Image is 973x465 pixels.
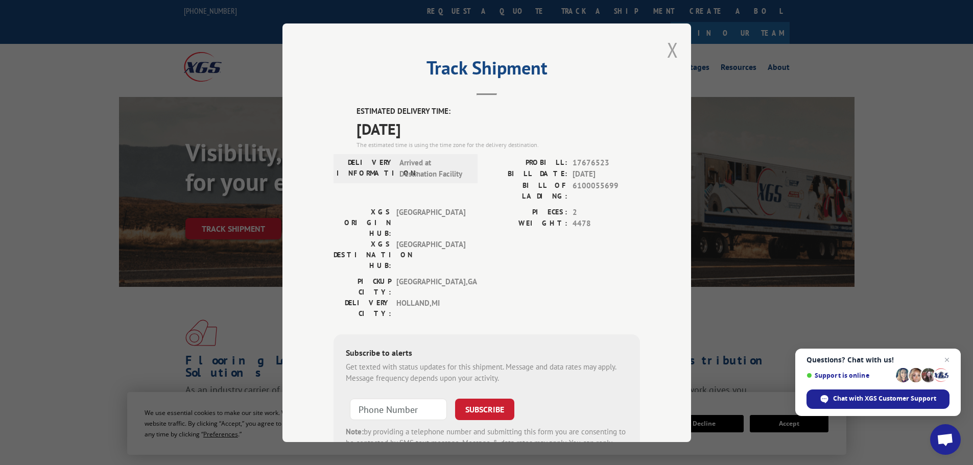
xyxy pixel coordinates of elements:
span: [GEOGRAPHIC_DATA] [396,238,465,271]
span: HOLLAND , MI [396,297,465,319]
div: by providing a telephone number and submitting this form you are consenting to be contacted by SM... [346,426,628,460]
div: Open chat [930,424,961,455]
span: [DATE] [357,117,640,140]
label: WEIGHT: [487,218,567,230]
h2: Track Shipment [334,61,640,80]
span: Close chat [941,354,953,366]
label: BILL DATE: [487,168,567,180]
span: [GEOGRAPHIC_DATA] , GA [396,276,465,297]
strong: Note: [346,426,364,436]
div: Get texted with status updates for this shipment. Message and data rates may apply. Message frequ... [346,361,628,384]
span: [GEOGRAPHIC_DATA] [396,206,465,238]
label: BILL OF LADING: [487,180,567,201]
span: Support is online [806,372,892,379]
span: Questions? Chat with us! [806,356,950,364]
button: SUBSCRIBE [455,398,514,420]
span: 17676523 [573,157,640,168]
span: 6100055699 [573,180,640,201]
label: PICKUP CITY: [334,276,391,297]
label: DELIVERY INFORMATION: [337,157,394,180]
label: PROBILL: [487,157,567,168]
label: DELIVERY CITY: [334,297,391,319]
div: The estimated time is using the time zone for the delivery destination. [357,140,640,149]
label: ESTIMATED DELIVERY TIME: [357,106,640,117]
label: PIECES: [487,206,567,218]
span: 2 [573,206,640,218]
label: XGS ORIGIN HUB: [334,206,391,238]
div: Chat with XGS Customer Support [806,389,950,409]
div: Subscribe to alerts [346,346,628,361]
span: [DATE] [573,168,640,180]
span: Chat with XGS Customer Support [833,394,936,403]
span: Arrived at Destination Facility [399,157,468,180]
span: 4478 [573,218,640,230]
button: Close modal [667,36,678,63]
input: Phone Number [350,398,447,420]
label: XGS DESTINATION HUB: [334,238,391,271]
